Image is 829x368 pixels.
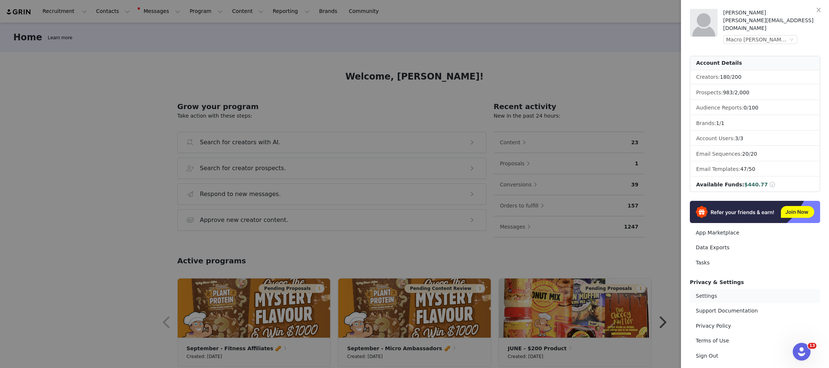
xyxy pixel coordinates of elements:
[751,151,757,157] span: 20
[690,226,820,240] a: App Marketplace
[740,166,747,172] span: 47
[690,9,718,37] img: placeholder-profile.jpg
[723,90,733,95] span: 983
[690,201,820,223] img: Refer & Earn
[723,17,820,32] div: [PERSON_NAME][EMAIL_ADDRESS][DOMAIN_NAME]
[696,182,744,188] span: Available Funds:
[735,90,749,95] span: 2,000
[749,105,759,111] span: 100
[744,105,747,111] span: 0
[742,151,749,157] span: 20
[690,101,820,115] li: Audience Reports: /
[723,90,749,95] span: /
[690,304,820,318] a: Support Documentation
[690,334,820,348] a: Terms of Use
[690,117,820,131] li: Brands:
[735,135,744,141] span: /
[735,135,738,141] span: 3
[690,241,820,254] a: Data Exports
[816,7,822,13] i: icon: close
[793,343,810,361] iframe: Intercom live chat
[740,135,744,141] span: 3
[690,289,820,303] a: Settings
[742,151,757,157] span: /
[690,256,820,270] a: Tasks
[720,74,741,80] span: /
[690,132,820,146] li: Account Users:
[740,166,755,172] span: /
[690,162,820,176] li: Email Templates:
[744,182,768,188] span: $440.77
[749,166,755,172] span: 50
[721,120,724,126] span: 1
[690,147,820,161] li: Email Sequences:
[690,349,820,363] a: Sign Out
[720,74,730,80] span: 180
[789,37,794,43] i: icon: down
[690,56,820,70] div: Account Details
[732,74,742,80] span: 200
[726,36,788,44] div: Macro [PERSON_NAME] Pty Ltd.
[723,9,820,17] div: [PERSON_NAME]
[716,120,725,126] span: /
[690,70,820,84] li: Creators:
[690,86,820,100] li: Prospects:
[716,120,719,126] span: 1
[690,319,820,333] a: Privacy Policy
[808,343,816,349] span: 13
[690,279,744,285] span: Privacy & Settings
